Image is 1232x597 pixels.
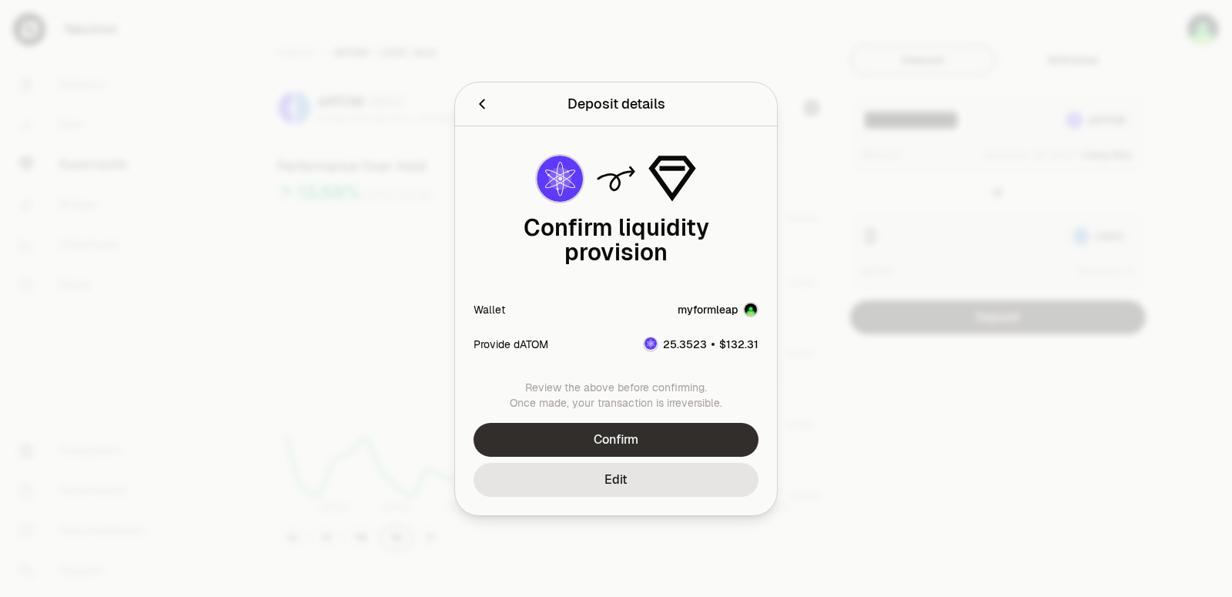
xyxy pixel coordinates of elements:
img: dATOM Logo [537,156,583,202]
button: Confirm [474,423,758,457]
div: Review the above before confirming. Once made, your transaction is irreversible. [474,380,758,411]
button: myformleap [678,302,758,317]
img: Account Image [743,302,758,317]
button: Edit [474,463,758,497]
button: Back [474,93,490,115]
img: dATOM Logo [644,337,657,350]
div: myformleap [678,302,738,317]
div: Provide dATOM [474,336,548,351]
div: Confirm liquidity provision [474,216,758,265]
div: Deposit details [567,93,665,115]
div: Wallet [474,302,505,317]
